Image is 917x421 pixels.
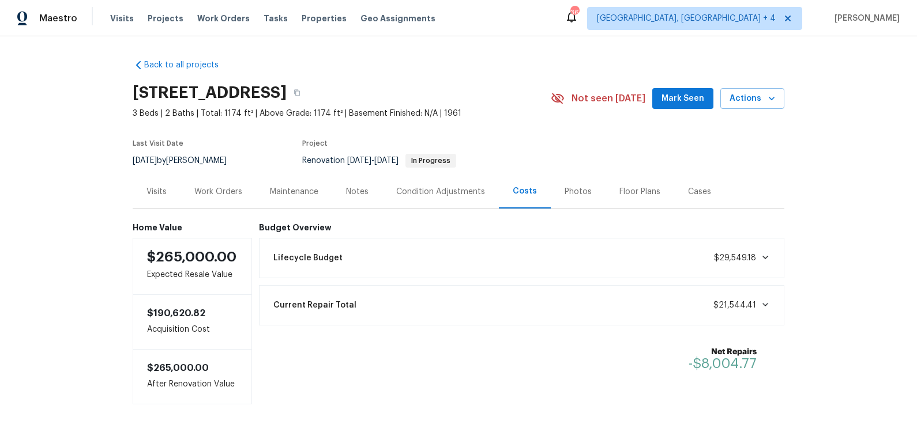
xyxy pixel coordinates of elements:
[689,346,757,358] b: Net Repairs
[147,250,236,264] span: $265,000.00
[194,186,242,198] div: Work Orders
[133,157,157,165] span: [DATE]
[273,252,343,264] span: Lifecycle Budget
[133,140,183,147] span: Last Visit Date
[287,82,307,103] button: Copy Address
[133,108,551,119] span: 3 Beds | 2 Baths | Total: 1174 ft² | Above Grade: 1174 ft² | Basement Finished: N/A | 1961
[619,186,660,198] div: Floor Plans
[133,59,243,71] a: Back to all projects
[407,157,455,164] span: In Progress
[360,13,435,24] span: Geo Assignments
[39,13,77,24] span: Maestro
[264,14,288,22] span: Tasks
[347,157,371,165] span: [DATE]
[565,186,592,198] div: Photos
[110,13,134,24] span: Visits
[513,185,537,197] div: Costs
[302,13,347,24] span: Properties
[689,356,757,370] span: -$8,004.77
[347,157,399,165] span: -
[374,157,399,165] span: [DATE]
[146,186,167,198] div: Visits
[302,140,328,147] span: Project
[396,186,485,198] div: Condition Adjustments
[597,13,776,24] span: [GEOGRAPHIC_DATA], [GEOGRAPHIC_DATA] + 4
[133,87,287,98] h2: [STREET_ADDRESS]
[273,299,356,311] span: Current Repair Total
[662,92,704,106] span: Mark Seen
[688,186,711,198] div: Cases
[346,186,369,198] div: Notes
[133,295,252,349] div: Acquisition Cost
[259,223,785,232] h6: Budget Overview
[147,363,209,373] span: $265,000.00
[133,223,252,232] h6: Home Value
[570,7,578,18] div: 36
[133,154,240,168] div: by [PERSON_NAME]
[572,93,645,104] span: Not seen [DATE]
[133,349,252,404] div: After Renovation Value
[730,92,775,106] span: Actions
[147,309,205,318] span: $190,620.82
[720,88,784,109] button: Actions
[197,13,250,24] span: Work Orders
[148,13,183,24] span: Projects
[714,254,756,262] span: $29,549.18
[830,13,900,24] span: [PERSON_NAME]
[713,301,756,309] span: $21,544.41
[302,157,456,165] span: Renovation
[270,186,318,198] div: Maintenance
[652,88,713,109] button: Mark Seen
[133,238,252,295] div: Expected Resale Value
